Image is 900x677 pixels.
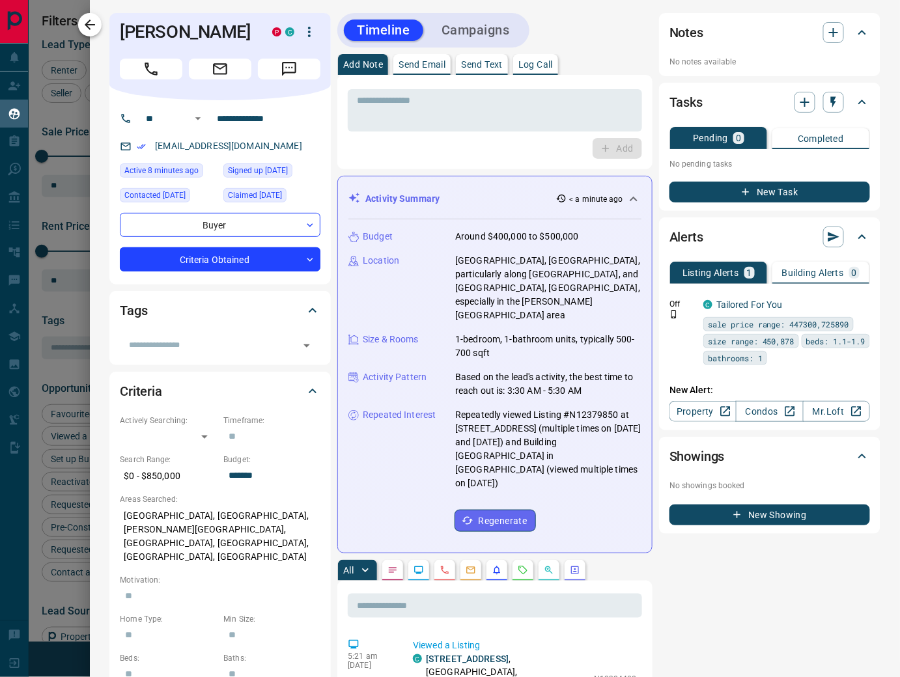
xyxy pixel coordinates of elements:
[716,299,783,310] a: Tailored For You
[343,60,383,69] p: Add Note
[189,59,251,79] span: Email
[669,227,703,247] h2: Alerts
[455,333,641,360] p: 1-bedroom, 1-bathroom units, typically 500-700 sqft
[120,613,217,625] p: Home Type:
[120,493,320,505] p: Areas Searched:
[455,370,641,398] p: Based on the lead's activity, the best time to reach out is: 3:30 AM - 5:30 AM
[120,21,253,42] h1: [PERSON_NAME]
[120,574,320,586] p: Motivation:
[569,193,623,205] p: < a minute ago
[363,230,393,243] p: Budget
[461,60,503,69] p: Send Text
[782,268,844,277] p: Building Alerts
[669,87,870,118] div: Tasks
[518,565,528,575] svg: Requests
[426,654,509,664] a: [STREET_ADDRESS]
[223,652,320,664] p: Baths:
[806,335,865,348] span: beds: 1.1-1.9
[120,213,320,237] div: Buyer
[669,480,870,491] p: No showings booked
[669,401,737,422] a: Property
[120,295,320,326] div: Tags
[669,56,870,68] p: No notes available
[137,142,146,151] svg: Email Verified
[120,454,217,465] p: Search Range:
[682,268,739,277] p: Listing Alerts
[747,268,752,277] p: 1
[803,401,870,422] a: Mr.Loft
[455,408,641,490] p: Repeatedly viewed Listing #N12379850 at [STREET_ADDRESS] (multiple times on [DATE] and [DATE]) an...
[223,454,320,465] p: Budget:
[669,154,870,174] p: No pending tasks
[120,381,162,402] h2: Criteria
[348,187,641,211] div: Activity Summary< a minute ago
[365,192,440,206] p: Activity Summary
[798,134,844,143] p: Completed
[298,337,316,355] button: Open
[343,566,354,575] p: All
[414,565,424,575] svg: Lead Browsing Activity
[363,370,427,384] p: Activity Pattern
[348,661,393,670] p: [DATE]
[708,318,849,331] span: sale price range: 447300,725890
[120,415,217,426] p: Actively Searching:
[120,188,217,206] div: Thu Sep 22 2022
[669,22,703,43] h2: Notes
[120,652,217,664] p: Beds:
[703,300,712,309] div: condos.ca
[363,254,399,268] p: Location
[190,111,206,126] button: Open
[708,335,795,348] span: size range: 450,878
[708,352,763,365] span: bathrooms: 1
[348,652,393,661] p: 5:21 am
[120,59,182,79] span: Call
[736,401,803,422] a: Condos
[693,133,728,143] p: Pending
[455,230,579,243] p: Around $400,000 to $500,000
[669,221,870,253] div: Alerts
[120,376,320,407] div: Criteria
[120,465,217,487] p: $0 - $850,000
[570,565,580,575] svg: Agent Actions
[669,298,696,310] p: Off
[344,20,423,41] button: Timeline
[455,510,536,532] button: Regenerate
[455,254,641,322] p: [GEOGRAPHIC_DATA], [GEOGRAPHIC_DATA], particularly along [GEOGRAPHIC_DATA], and [GEOGRAPHIC_DATA]...
[120,300,147,321] h2: Tags
[223,163,320,182] div: Sun Mar 31 2019
[272,27,281,36] div: property.ca
[669,383,870,397] p: New Alert:
[544,565,554,575] svg: Opportunities
[413,654,422,663] div: condos.ca
[466,565,476,575] svg: Emails
[223,613,320,625] p: Min Size:
[413,639,637,652] p: Viewed a Listing
[120,505,320,568] p: [GEOGRAPHIC_DATA], [GEOGRAPHIC_DATA], [PERSON_NAME][GEOGRAPHIC_DATA], [GEOGRAPHIC_DATA], [GEOGRAP...
[669,17,870,48] div: Notes
[228,189,282,202] span: Claimed [DATE]
[492,565,502,575] svg: Listing Alerts
[736,133,741,143] p: 0
[363,408,436,422] p: Repeated Interest
[285,27,294,36] div: condos.ca
[440,565,450,575] svg: Calls
[228,164,288,177] span: Signed up [DATE]
[669,310,679,319] svg: Push Notification Only
[258,59,320,79] span: Message
[429,20,523,41] button: Campaigns
[124,164,199,177] span: Active 8 minutes ago
[399,60,445,69] p: Send Email
[669,446,725,467] h2: Showings
[852,268,857,277] p: 0
[387,565,398,575] svg: Notes
[124,189,186,202] span: Contacted [DATE]
[669,441,870,472] div: Showings
[669,182,870,202] button: New Task
[120,247,320,271] div: Criteria Obtained
[363,333,419,346] p: Size & Rooms
[120,163,217,182] div: Sun Sep 14 2025
[518,60,553,69] p: Log Call
[669,504,870,525] button: New Showing
[155,141,302,151] a: [EMAIL_ADDRESS][DOMAIN_NAME]
[223,415,320,426] p: Timeframe:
